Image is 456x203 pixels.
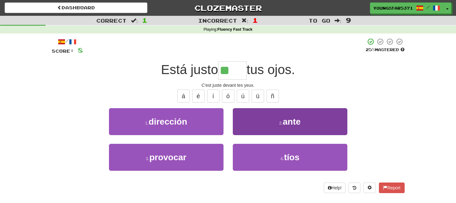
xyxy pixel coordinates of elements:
span: 25 % [366,47,375,52]
span: 8 [78,46,83,54]
span: 1 [142,16,147,24]
span: 9 [346,16,351,24]
button: ú [237,90,249,103]
span: To go [309,17,330,24]
a: Clozemaster [157,2,299,13]
span: provocar [149,152,186,162]
small: 1 . [145,121,149,126]
span: : [335,18,341,23]
small: 2 . [279,121,283,126]
button: 3.provocar [109,144,224,171]
span: ante [283,117,301,126]
span: / [427,5,430,9]
button: 2.ante [233,108,347,135]
button: í [207,90,219,103]
span: Incorrect [198,17,237,24]
button: Report [379,183,404,193]
small: 4 . [280,156,284,161]
a: YoungStar5371 / [370,2,444,14]
button: Help! [324,183,346,193]
span: 1 [253,16,258,24]
button: ü [252,90,264,103]
a: Dashboard [5,2,147,13]
div: Mastered [366,47,405,53]
span: dirección [149,117,187,126]
button: 1.dirección [109,108,224,135]
small: 3 . [146,156,150,161]
span: Correct [96,17,127,24]
span: tus ojos. [247,62,295,77]
button: Round history (alt+y) [349,183,360,193]
span: Está justo [161,62,218,77]
button: 4.tíos [233,144,347,171]
span: : [131,18,138,23]
button: á [177,90,190,103]
button: ó [222,90,234,103]
button: ñ [267,90,279,103]
div: C'est juste devant tes yeux. [52,82,405,88]
div: / [52,38,83,46]
button: é [192,90,205,103]
span: tíos [284,152,299,162]
span: YoungStar5371 [373,5,413,11]
span: Score: [52,48,74,54]
strong: Fluency Fast Track [217,27,252,32]
span: : [241,18,248,23]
